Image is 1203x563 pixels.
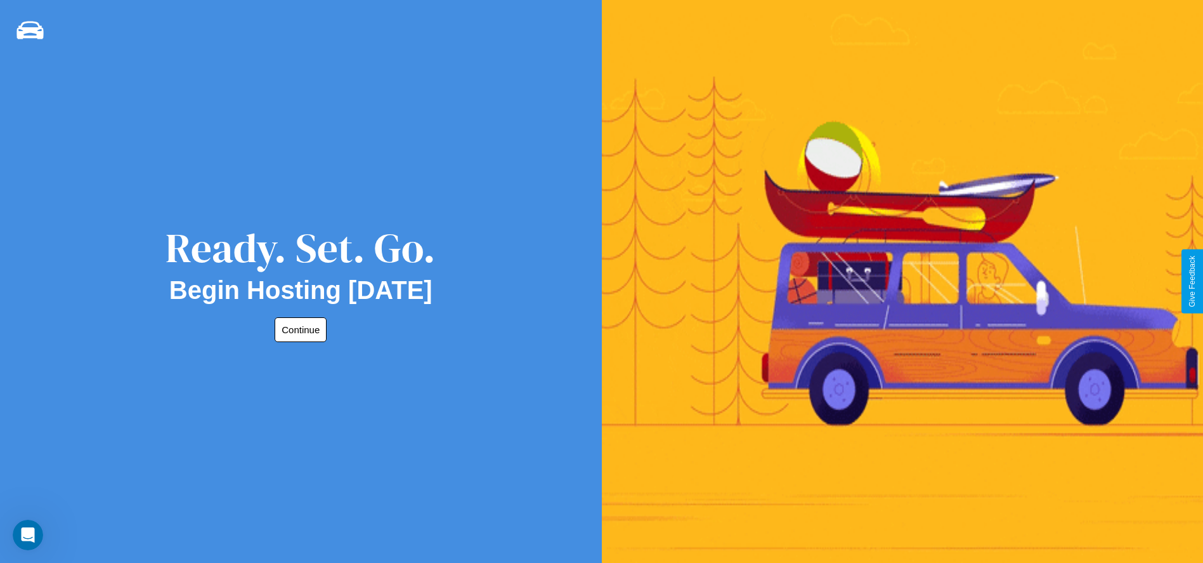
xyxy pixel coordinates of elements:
div: Ready. Set. Go. [166,220,436,276]
button: Continue [275,317,327,342]
h2: Begin Hosting [DATE] [169,276,432,305]
iframe: Intercom live chat [13,520,43,550]
div: Give Feedback [1188,256,1197,307]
